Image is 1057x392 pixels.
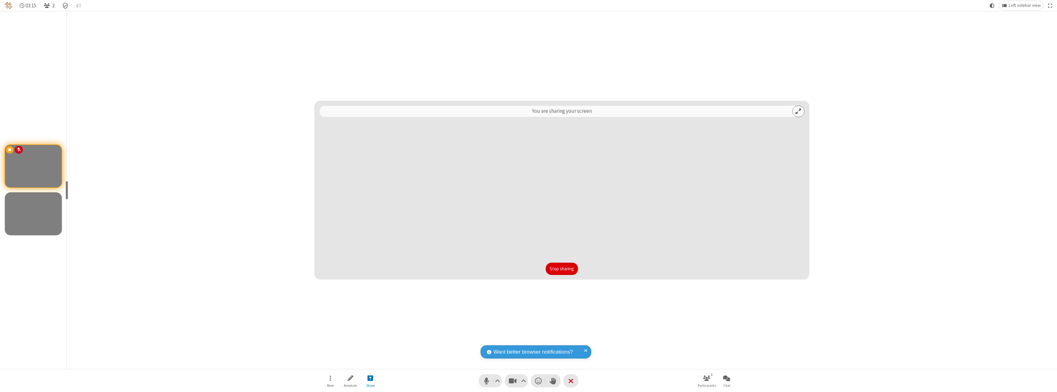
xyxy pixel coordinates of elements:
button: Start annotating shared screen [341,372,360,390]
button: Using system theme [987,1,997,10]
button: Raise hand [546,374,560,387]
span: Share [366,384,375,387]
button: Open participant list [41,1,57,10]
button: Mute (⌘+Shift+A) [479,374,502,387]
div: 2 [709,372,714,377]
span: Want better browser notifications? [493,348,573,356]
button: Expand preview [792,106,804,117]
div: resize [66,181,68,199]
button: Stop sharing screen [361,372,379,390]
img: QA Selenium DO NOT DELETE OR CHANGE [5,2,12,9]
button: Open menu [321,372,340,390]
button: Leave meeting [564,374,578,387]
button: Conversation [73,1,83,10]
span: More [327,384,334,387]
button: Video setting [520,374,528,387]
button: Open participant list [697,372,716,390]
button: Stop video (⌘+Shift+V) [505,374,528,387]
button: Change layout [999,1,1043,10]
div: Meeting details Encryption enabled [60,1,71,10]
span: Chat [723,384,730,387]
span: Left sidebar view [1009,3,1041,8]
button: Send a reaction [531,374,546,387]
span: 03:15 [26,3,36,9]
div: Timer [17,1,39,10]
p: You are sharing your screen [532,107,592,115]
button: Audio settings [493,374,502,387]
button: Open chat [717,372,736,390]
span: 2 [52,3,55,9]
span: Participants [698,384,716,387]
button: Fullscreen [1046,1,1055,10]
button: Stop sharing [546,263,578,275]
span: Annotate [344,384,357,387]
